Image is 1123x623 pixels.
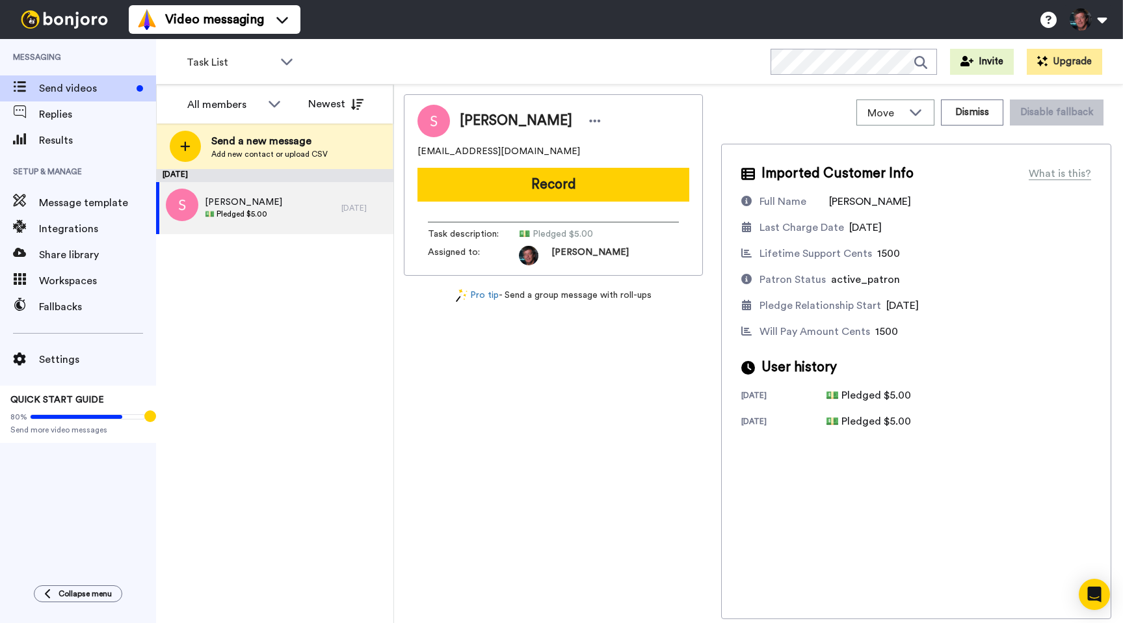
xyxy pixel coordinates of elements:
[867,105,903,121] span: Move
[137,9,157,30] img: vm-color.svg
[460,111,572,131] span: [PERSON_NAME]
[428,228,519,241] span: Task description :
[39,221,156,237] span: Integrations
[760,194,806,209] div: Full Name
[165,10,264,29] span: Video messaging
[10,425,146,435] span: Send more video messages
[1027,49,1102,75] button: Upgrade
[741,390,826,403] div: [DATE]
[156,169,393,182] div: [DATE]
[760,246,872,261] div: Lifetime Support Cents
[826,414,911,429] div: 💵 Pledged $5.00
[34,585,122,602] button: Collapse menu
[877,248,900,259] span: 1500
[39,352,156,367] span: Settings
[298,91,373,117] button: Newest
[826,388,911,403] div: 💵 Pledged $5.00
[829,196,911,207] span: [PERSON_NAME]
[831,274,900,285] span: active_patron
[39,81,131,96] span: Send videos
[886,300,919,311] span: [DATE]
[875,326,898,337] span: 1500
[144,410,156,422] div: Tooltip anchor
[10,412,27,422] span: 80%
[59,589,112,599] span: Collapse menu
[39,133,156,148] span: Results
[760,324,870,339] div: Will Pay Amount Cents
[417,168,689,202] button: Record
[1029,166,1091,181] div: What is this?
[417,105,450,137] img: Image of Sarah
[39,273,156,289] span: Workspaces
[1079,579,1110,610] div: Open Intercom Messenger
[761,164,914,183] span: Imported Customer Info
[211,149,328,159] span: Add new contact or upload CSV
[428,246,519,265] span: Assigned to:
[456,289,499,302] a: Pro tip
[404,289,703,302] div: - Send a group message with roll-ups
[211,133,328,149] span: Send a new message
[760,220,844,235] div: Last Charge Date
[166,189,198,221] img: s.png
[205,196,282,209] span: [PERSON_NAME]
[187,55,274,70] span: Task List
[849,222,882,233] span: [DATE]
[741,416,826,429] div: [DATE]
[941,99,1003,126] button: Dismiss
[760,298,881,313] div: Pledge Relationship Start
[10,395,104,404] span: QUICK START GUIDE
[39,107,156,122] span: Replies
[39,247,156,263] span: Share library
[761,358,837,377] span: User history
[39,299,156,315] span: Fallbacks
[519,246,538,265] img: d72868d0-47ad-4281-a139-e3ba71da9a6a-1755001586.jpg
[1010,99,1103,126] button: Disable fallback
[205,209,282,219] span: 💵 Pledged $5.00
[341,203,387,213] div: [DATE]
[950,49,1014,75] button: Invite
[519,228,642,241] span: 💵 Pledged $5.00
[417,145,580,158] span: [EMAIL_ADDRESS][DOMAIN_NAME]
[456,289,468,302] img: magic-wand.svg
[187,97,261,113] div: All members
[39,195,156,211] span: Message template
[551,246,629,265] span: [PERSON_NAME]
[760,272,826,287] div: Patron Status
[16,10,113,29] img: bj-logo-header-white.svg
